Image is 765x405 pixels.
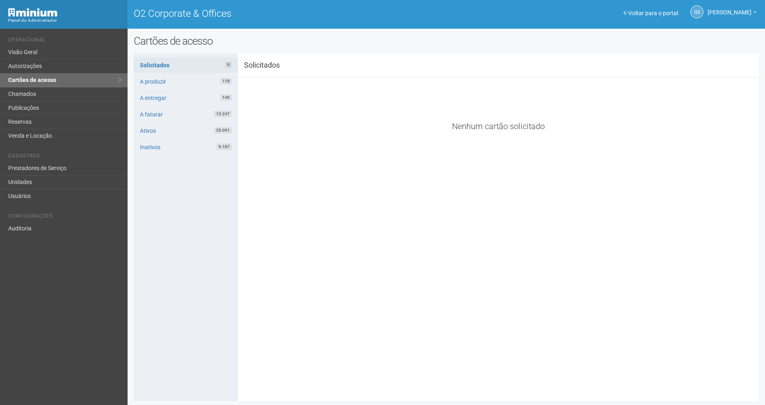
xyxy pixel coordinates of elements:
span: 0 [225,61,232,68]
span: Nenhum cartão solicitado [452,121,545,131]
a: A faturar13.247 [134,107,238,122]
a: Inativos6.187 [134,139,238,155]
span: 6.187 [217,143,232,150]
span: Gabriela Souza [708,1,751,16]
img: Minium [8,8,57,17]
a: Ativos25.091 [134,123,238,139]
li: Cadastros [8,153,121,162]
span: 13.247 [214,111,232,117]
a: GS [690,5,703,18]
li: Configurações [8,213,121,222]
div: Painel do Administrador [8,17,121,24]
li: Operacional [8,37,121,46]
a: Solicitados0 [134,57,238,73]
h2: Cartões de acesso [134,35,759,47]
a: [PERSON_NAME] [708,10,757,17]
h3: Solicitados [238,61,325,69]
span: 140 [220,94,232,101]
a: Voltar para o portal [623,10,678,16]
a: A entregar140 [134,90,238,106]
h1: O2 Corporate & Offices [134,8,440,19]
span: 118 [220,78,232,84]
a: A produzir118 [134,74,238,89]
span: 25.091 [214,127,232,134]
